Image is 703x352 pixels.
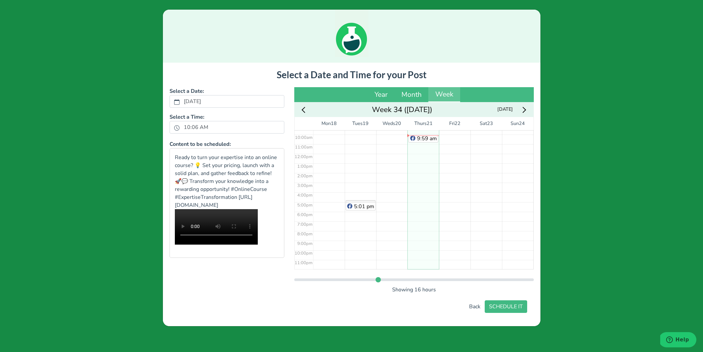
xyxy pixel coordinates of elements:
[480,120,487,127] span: Sat
[428,87,460,102] button: Week view
[660,332,696,349] iframe: Opens a widget where you can find more information
[297,163,313,169] span: 1:00pm
[455,120,460,127] span: 22
[180,96,205,107] label: [DATE]
[427,120,433,127] span: 21
[295,154,313,160] span: 12:00pm
[180,122,212,133] label: 10:06 AM
[449,120,455,127] span: Fri
[170,113,204,121] b: Select a Time:
[368,87,394,102] button: Year view
[294,87,534,102] div: Calendar views navigation
[383,120,395,127] span: Weds
[175,153,279,209] p: Ready to turn your expertise into an online course? 💡 Set your pricing, launch with a solid plan,...
[321,120,331,127] span: Mon
[414,120,427,127] span: Thurs
[294,286,534,294] p: Showing 16 hours
[370,104,434,115] button: Go to month view
[335,10,368,57] img: loading_green.c7b22621.gif
[295,260,313,266] span: 11:00pm
[174,97,180,106] button: calendar
[394,87,429,102] button: Month view
[485,300,527,313] button: SCHEDULE IT
[297,192,313,198] span: 4:00pm
[352,120,363,127] span: Tues
[395,120,401,127] span: 20
[170,88,204,95] b: Select a Date:
[517,104,529,115] button: Next week
[297,212,313,218] span: 6:00pm
[297,241,313,247] span: 9:00pm
[511,120,519,127] span: Sun
[295,135,313,141] span: 10:00am
[417,135,437,142] span: 9:59 am
[295,144,313,150] span: 11:00am
[493,105,517,114] button: Today
[354,203,374,210] span: 5:01 pm
[174,99,179,105] svg: calendar
[519,120,525,127] span: 24
[295,250,313,256] span: 10:00pm
[299,104,311,115] button: Previous week
[363,120,369,127] span: 19
[354,202,374,209] span: 4:53 pm
[170,140,284,148] p: Content to be scheduled:
[174,123,180,132] button: clock
[297,202,313,208] span: 5:00pm
[495,105,515,114] span: [DATE]
[331,120,337,127] span: 18
[174,125,179,131] svg: clock
[297,231,313,237] span: 8:00pm
[297,183,313,189] span: 3:00pm
[170,69,534,81] h3: Select a Date and Time for your Post
[487,120,493,127] span: 23
[465,300,485,313] button: Back
[297,173,313,179] span: 2:00pm
[297,221,313,227] span: 7:00pm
